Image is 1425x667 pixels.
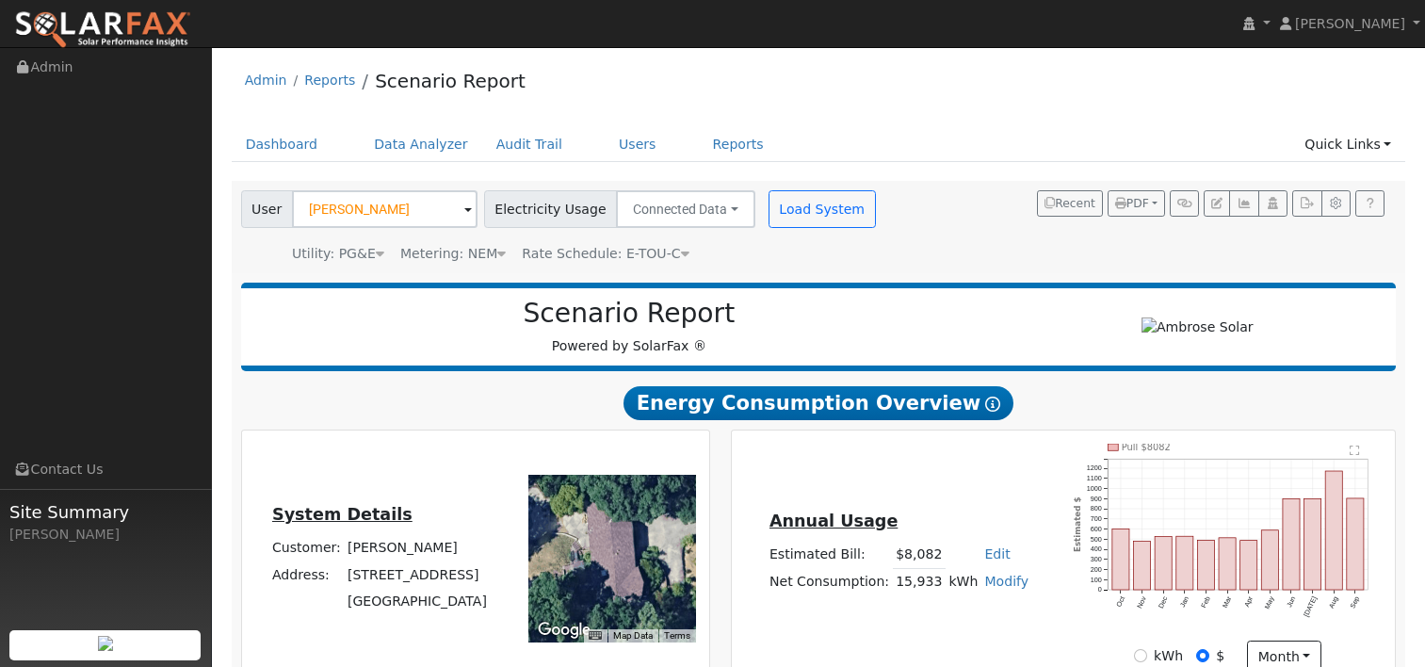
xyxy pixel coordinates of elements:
text: 600 [1090,525,1101,533]
a: Audit Trail [482,127,576,162]
span: User [241,190,293,228]
td: [PERSON_NAME] [344,535,490,561]
text: 1000 [1086,484,1101,493]
td: [STREET_ADDRESS] [344,561,490,588]
a: Terms (opens in new tab) [664,630,690,641]
text: Sep [1349,595,1362,610]
text: 1200 [1086,464,1101,472]
text: 300 [1090,555,1101,563]
a: Scenario Report [375,70,526,92]
button: Multi-Series Graph [1229,190,1258,217]
a: Reports [699,127,778,162]
rect: onclick="" [1133,542,1150,591]
button: Export Interval Data [1292,190,1321,217]
rect: onclick="" [1283,499,1300,591]
button: Settings [1321,190,1351,217]
text: Aug [1327,595,1340,610]
label: kWh [1154,646,1183,666]
button: Map Data [613,629,653,643]
label: $ [1216,646,1224,666]
button: Recent [1037,190,1103,217]
button: Login As [1258,190,1287,217]
h2: Scenario Report [260,298,998,330]
rect: onclick="" [1240,541,1257,591]
text: Estimated $ [1073,497,1082,553]
button: Connected Data [616,190,755,228]
button: Keyboard shortcuts [589,629,602,643]
img: Google [533,618,595,643]
rect: onclick="" [1197,541,1214,591]
a: Quick Links [1290,127,1405,162]
input: $ [1196,649,1209,662]
text: Oct [1114,595,1126,609]
u: Annual Usage [769,512,898,530]
div: Powered by SolarFax ® [251,298,1009,356]
text: 700 [1090,514,1101,523]
text: 900 [1090,495,1101,503]
button: Edit User [1204,190,1230,217]
div: Utility: PG&E [292,244,384,264]
a: Edit [984,546,1010,561]
text: 0 [1097,586,1101,594]
a: Help Link [1355,190,1385,217]
img: SolarFax [14,10,191,50]
a: Open this area in Google Maps (opens a new window) [533,618,595,643]
div: [PERSON_NAME] [9,525,202,545]
rect: onclick="" [1155,537,1172,591]
text: 100 [1090,576,1101,584]
rect: onclick="" [1304,499,1321,591]
a: Data Analyzer [360,127,482,162]
span: Site Summary [9,499,202,525]
img: retrieve [98,636,113,651]
a: Reports [304,73,355,88]
a: Admin [245,73,287,88]
td: kWh [946,568,981,595]
span: Energy Consumption Overview [623,386,1013,420]
text: 400 [1090,545,1101,554]
u: System Details [272,505,413,524]
input: Select a User [292,190,478,228]
td: Customer: [268,535,344,561]
text: Jun [1285,595,1297,609]
text:  [1350,445,1360,456]
a: Dashboard [232,127,332,162]
a: Modify [984,574,1028,589]
input: kWh [1134,649,1147,662]
text: Pull $8082 [1122,442,1171,452]
text: 200 [1090,565,1101,574]
span: Electricity Usage [484,190,617,228]
text: Apr [1242,594,1255,609]
button: PDF [1108,190,1165,217]
td: 15,933 [893,568,946,595]
text: May [1263,595,1276,611]
span: Alias: HETOUC [522,246,688,261]
td: Address: [268,561,344,588]
rect: onclick="" [1347,498,1364,590]
rect: onclick="" [1112,529,1129,591]
text: Dec [1157,595,1170,610]
a: Users [605,127,671,162]
span: [PERSON_NAME] [1295,16,1405,31]
div: Metering: NEM [400,244,506,264]
text: [DATE] [1302,595,1319,619]
text: 800 [1090,505,1101,513]
td: Estimated Bill: [766,541,892,568]
rect: onclick="" [1261,530,1278,590]
text: Nov [1135,595,1148,610]
i: Show Help [985,397,1000,412]
text: 1100 [1086,474,1101,482]
td: $8,082 [893,541,946,568]
text: Jan [1178,595,1190,609]
span: PDF [1115,197,1149,210]
td: Net Consumption: [766,568,892,595]
rect: onclick="" [1219,538,1236,590]
rect: onclick="" [1325,471,1342,590]
rect: onclick="" [1176,536,1193,590]
text: 500 [1090,535,1101,544]
text: Mar [1221,594,1234,610]
td: [GEOGRAPHIC_DATA] [344,588,490,614]
img: Ambrose Solar [1142,317,1254,337]
button: Generate Report Link [1170,190,1199,217]
button: Load System [769,190,876,228]
text: Feb [1199,595,1211,610]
